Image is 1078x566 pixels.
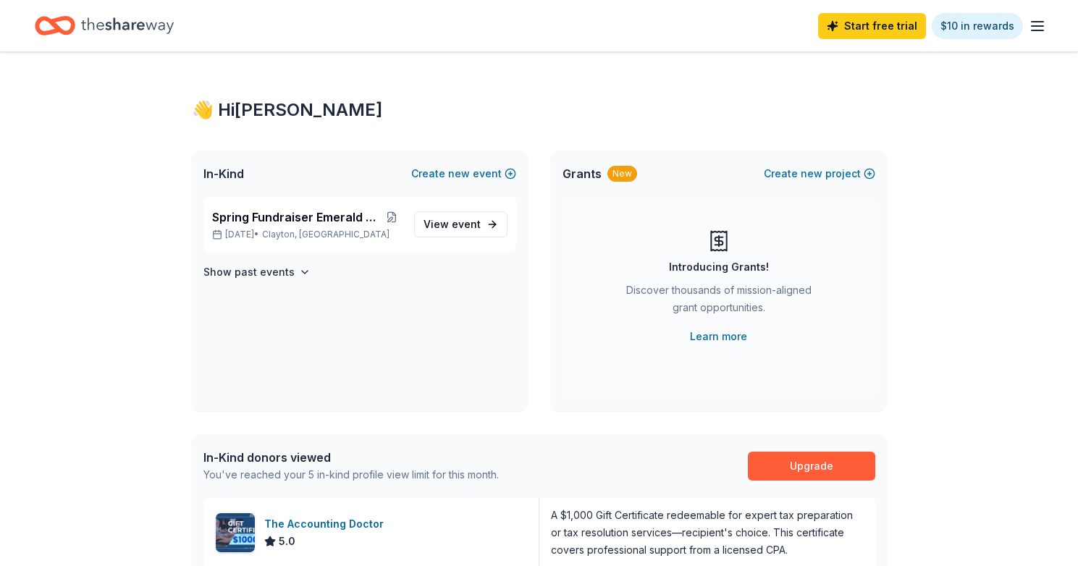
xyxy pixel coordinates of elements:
a: $10 in rewards [932,13,1023,39]
div: The Accounting Doctor [264,515,389,533]
span: In-Kind [203,165,244,182]
a: Upgrade [748,452,875,481]
a: Learn more [690,328,747,345]
div: A $1,000 Gift Certificate redeemable for expert tax preparation or tax resolution services—recipi... [551,507,864,559]
a: View event [414,211,508,237]
span: Spring Fundraiser Emerald Ball Hibernians [212,208,382,226]
span: View [424,216,481,233]
div: Discover thousands of mission-aligned grant opportunities. [620,282,817,322]
span: event [452,218,481,230]
div: 👋 Hi [PERSON_NAME] [192,98,887,122]
button: Createnewproject [764,165,875,182]
span: 5.0 [279,533,295,550]
h4: Show past events [203,263,295,281]
a: Home [35,9,174,43]
div: In-Kind donors viewed [203,449,499,466]
img: Image for The Accounting Doctor [216,513,255,552]
div: New [607,166,637,182]
p: [DATE] • [212,229,403,240]
div: Introducing Grants! [669,258,769,276]
button: Show past events [203,263,311,281]
span: Grants [563,165,602,182]
a: Start free trial [818,13,926,39]
span: Clayton, [GEOGRAPHIC_DATA] [262,229,389,240]
span: new [801,165,822,182]
span: new [448,165,470,182]
button: Createnewevent [411,165,516,182]
div: You've reached your 5 in-kind profile view limit for this month. [203,466,499,483]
